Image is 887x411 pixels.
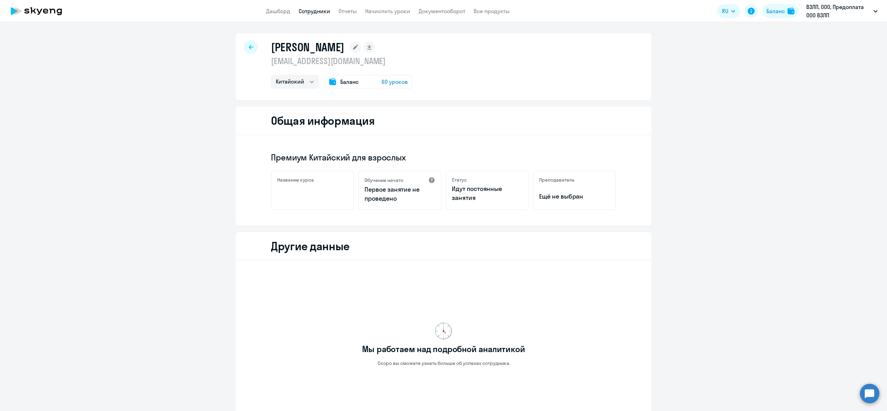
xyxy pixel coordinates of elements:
[381,78,408,86] span: 60 уроков
[266,8,290,15] a: Дашборд
[339,8,357,15] a: Отчеты
[271,40,344,54] h1: [PERSON_NAME]
[766,7,785,15] div: Баланс
[365,185,435,203] p: Первое занятие не проведено
[365,8,410,15] a: Начислить уроки
[762,4,799,18] button: Балансbalance
[452,177,467,183] h5: Статус
[271,114,375,128] h2: Общая информация
[419,8,465,15] a: Документооборот
[539,177,574,183] h5: Преподаватель
[362,343,525,355] h2: Мы работаем над подробной аналитикой
[271,152,406,163] span: Премиум Китайский для взрослых
[474,8,510,15] a: Все продукты
[378,360,509,366] p: Скоро вы сможете узнать больше об успехах сотрудника
[340,78,359,86] span: Баланс
[271,55,413,67] p: [EMAIL_ADDRESS][DOMAIN_NAME]
[717,4,740,18] button: RU
[722,7,728,15] span: RU
[271,239,350,253] h2: Другие данные
[788,8,794,15] img: balance
[452,184,522,202] p: Идут постоянные занятия
[299,8,330,15] a: Сотрудники
[539,192,610,201] p: Ещё не выбран
[277,177,314,183] h5: Название курса
[803,3,881,19] button: ВЗЛП, ООО, Предоплата ООО ВЗЛП
[435,323,452,339] img: clock
[365,177,403,183] h5: Обучение начато
[806,3,871,19] p: ВЗЛП, ООО, Предоплата ООО ВЗЛП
